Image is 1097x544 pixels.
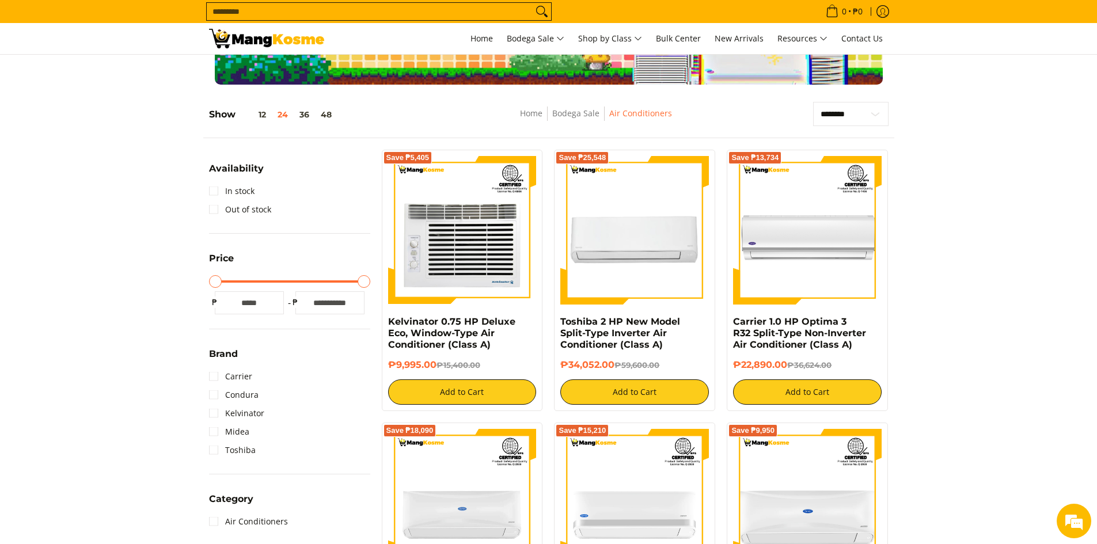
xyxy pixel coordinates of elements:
[388,156,537,305] img: Kelvinator 0.75 HP Deluxe Eco, Window-Type Air Conditioner (Class A)
[209,296,221,308] span: ₱
[560,156,709,305] img: Toshiba 2 HP New Model Split-Type Inverter Air Conditioner (Class A)
[840,7,848,16] span: 0
[209,367,252,386] a: Carrier
[731,154,779,161] span: Save ₱13,734
[209,441,256,459] a: Toshiba
[209,200,271,219] a: Out of stock
[388,316,515,350] a: Kelvinator 0.75 HP Deluxe Eco, Window-Type Air Conditioner (Class A)
[209,494,253,512] summary: Open
[731,427,775,434] span: Save ₱9,950
[209,182,255,200] a: In stock
[209,423,249,441] a: Midea
[236,110,272,119] button: 12
[560,359,709,371] h6: ₱34,052.00
[209,164,264,182] summary: Open
[552,108,599,119] a: Bodega Sale
[614,360,659,370] del: ₱59,600.00
[777,32,828,46] span: Resources
[733,156,882,305] img: Carrier 1.0 HP Optima 3 R32 Split-Type Non-Inverter Air Conditioner (Class A)
[386,427,434,434] span: Save ₱18,090
[209,404,264,423] a: Kelvinator
[209,512,288,531] a: Air Conditioners
[209,109,337,120] h5: Show
[388,379,537,405] button: Add to Cart
[336,23,889,54] nav: Main Menu
[209,386,259,404] a: Condura
[520,108,542,119] a: Home
[533,3,551,20] button: Search
[650,23,707,54] a: Bulk Center
[439,106,753,132] nav: Breadcrumbs
[209,254,234,263] span: Price
[388,359,537,371] h6: ₱9,995.00
[559,154,606,161] span: Save ₱25,548
[209,349,238,367] summary: Open
[733,316,866,350] a: Carrier 1.0 HP Optima 3 R32 Split-Type Non-Inverter Air Conditioner (Class A)
[836,23,889,54] a: Contact Us
[578,32,642,46] span: Shop by Class
[315,110,337,119] button: 48
[733,359,882,371] h6: ₱22,890.00
[436,360,480,370] del: ₱15,400.00
[560,379,709,405] button: Add to Cart
[609,108,672,119] a: Air Conditioners
[272,110,294,119] button: 24
[787,360,832,370] del: ₱36,624.00
[822,5,866,18] span: •
[733,379,882,405] button: Add to Cart
[560,316,680,350] a: Toshiba 2 HP New Model Split-Type Inverter Air Conditioner (Class A)
[715,33,764,44] span: New Arrivals
[470,33,493,44] span: Home
[851,7,864,16] span: ₱0
[559,427,606,434] span: Save ₱15,210
[465,23,499,54] a: Home
[209,29,324,48] img: Bodega Sale Aircon l Mang Kosme: Home Appliances Warehouse Sale
[209,349,238,359] span: Brand
[501,23,570,54] a: Bodega Sale
[572,23,648,54] a: Shop by Class
[294,110,315,119] button: 36
[841,33,883,44] span: Contact Us
[656,33,701,44] span: Bulk Center
[209,254,234,272] summary: Open
[709,23,769,54] a: New Arrivals
[209,164,264,173] span: Availability
[290,296,301,308] span: ₱
[507,32,564,46] span: Bodega Sale
[772,23,833,54] a: Resources
[386,154,430,161] span: Save ₱5,405
[209,494,253,504] span: Category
